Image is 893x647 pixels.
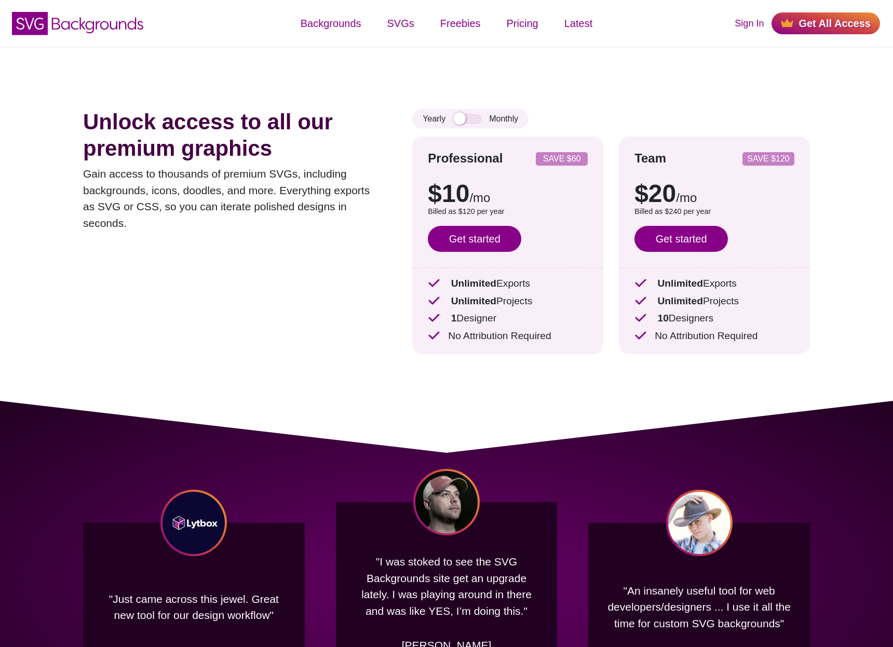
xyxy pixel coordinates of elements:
[657,295,702,306] strong: Unlimited
[657,313,668,323] strong: 10
[160,490,227,556] img: Lytbox Co logo
[83,109,381,161] h1: Unlock access to all our premium graphics
[469,191,490,205] span: /mo
[428,329,588,344] p: No Attribution Required
[540,155,584,163] p: SAVE $60
[428,294,588,309] p: Projects
[288,8,374,39] a: Backgrounds
[634,206,794,218] p: Billed as $240 per year
[412,109,529,129] div: Yearly Monthly
[83,166,381,231] p: Gain access to thousands of premium SVGs, including backgrounds, icons, doodles, and more. Everyt...
[551,8,605,39] a: Latest
[413,469,480,535] img: Chris Coyier headshot
[427,8,494,39] a: Freebies
[451,313,457,323] strong: 1
[428,181,588,206] p: $10
[374,8,427,39] a: SVGs
[634,181,794,206] p: $20
[634,276,794,291] p: Exports
[747,155,790,163] p: SAVE $120
[634,329,794,344] p: No Attribution Required
[428,311,588,326] p: Designer
[666,490,733,556] img: Jarod Peachey headshot
[494,8,551,39] a: Pricing
[428,226,521,252] a: Get started
[634,311,794,326] p: Designers
[676,191,697,205] span: /mo
[428,151,503,165] strong: Professional
[451,295,496,306] strong: Unlimited
[634,294,794,309] p: Projects
[634,226,728,252] a: Get started
[428,276,588,291] p: Exports
[634,151,666,165] strong: Team
[428,206,588,218] p: Billed as $120 per year
[351,546,542,627] p: "I was stoked to see the SVG Backgrounds site get an upgrade lately. I was playing around in ther...
[657,278,702,289] strong: Unlimited
[735,17,764,31] a: Sign In
[451,278,496,289] strong: Unlimited
[772,12,880,34] a: Get All Access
